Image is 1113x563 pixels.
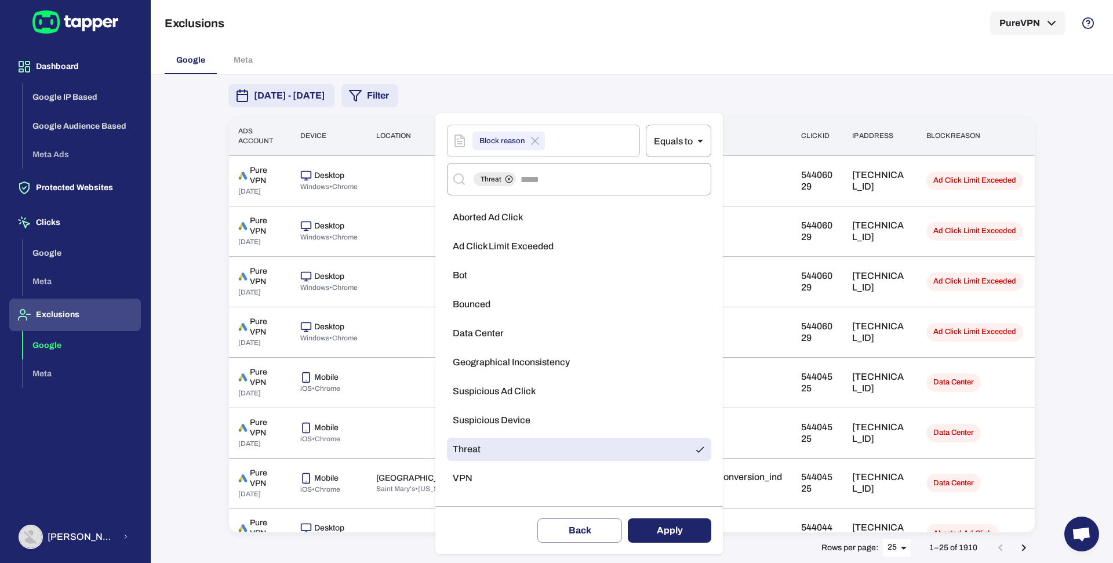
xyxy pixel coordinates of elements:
[1064,517,1099,551] div: Open chat
[453,328,504,339] span: Data Center
[453,357,570,368] span: Geographical Inconsistency
[474,172,516,186] div: Threat
[472,135,532,148] span: Block reason
[453,386,536,397] span: Suspicious Ad Click
[453,270,467,281] span: Bot
[628,518,711,543] button: Apply
[453,415,530,426] span: Suspicious Device
[537,518,622,543] button: Back
[472,132,545,150] div: Block reason
[453,299,490,310] span: Bounced
[474,175,508,184] span: Threat
[453,212,523,223] span: Aborted Ad Click
[453,241,554,252] span: Ad Click Limit Exceeded
[646,125,711,157] div: Equals to
[453,444,481,455] span: Threat
[453,473,472,484] span: VPN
